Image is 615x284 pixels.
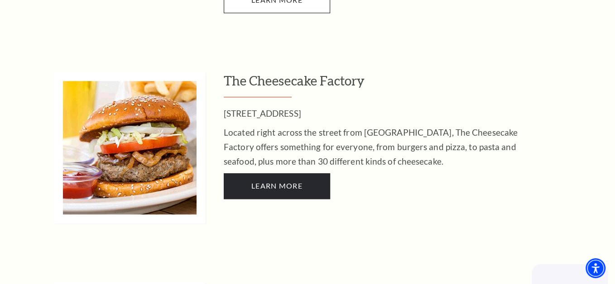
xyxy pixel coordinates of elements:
[224,106,518,121] p: [STREET_ADDRESS]
[251,181,303,190] span: LEARN MORE
[224,173,330,199] a: LEARN MORE The Cheesecake Factory - open in a new tab
[54,72,206,223] img: The Cheesecake Factory
[586,258,605,278] div: Accessibility Menu
[224,125,518,169] p: Located right across the street from [GEOGRAPHIC_DATA], The Cheesecake Factory offers something f...
[224,72,588,98] h3: The Cheesecake Factory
